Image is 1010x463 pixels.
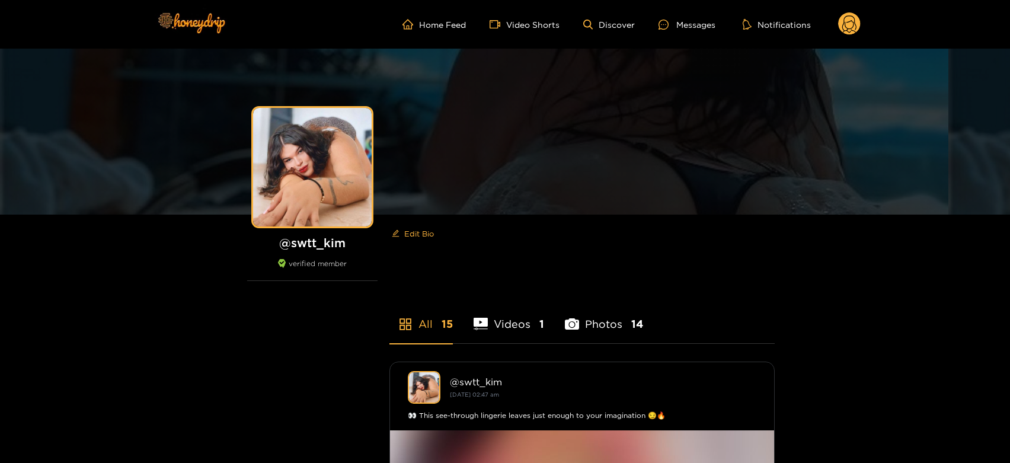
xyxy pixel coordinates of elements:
div: 👀 This see-through lingerie leaves just enough to your imagination 😏🔥 [408,410,756,422]
li: Videos [474,290,544,343]
button: Notifications [739,18,814,30]
span: 14 [631,317,643,331]
a: Video Shorts [490,19,560,30]
div: verified member [247,259,378,281]
a: Discover [583,20,635,30]
h1: @ swtt_kim [247,235,378,250]
span: 15 [442,317,453,331]
li: Photos [565,290,643,343]
span: edit [392,229,399,238]
span: 1 [539,317,544,331]
a: Home Feed [402,19,466,30]
img: swtt_kim [408,371,440,404]
div: @ swtt_kim [450,376,756,387]
span: home [402,19,419,30]
small: [DATE] 02:47 am [450,391,499,398]
button: editEdit Bio [389,224,436,243]
div: Messages [659,18,715,31]
span: Edit Bio [404,228,434,240]
span: video-camera [490,19,506,30]
li: All [389,290,453,343]
span: appstore [398,317,413,331]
